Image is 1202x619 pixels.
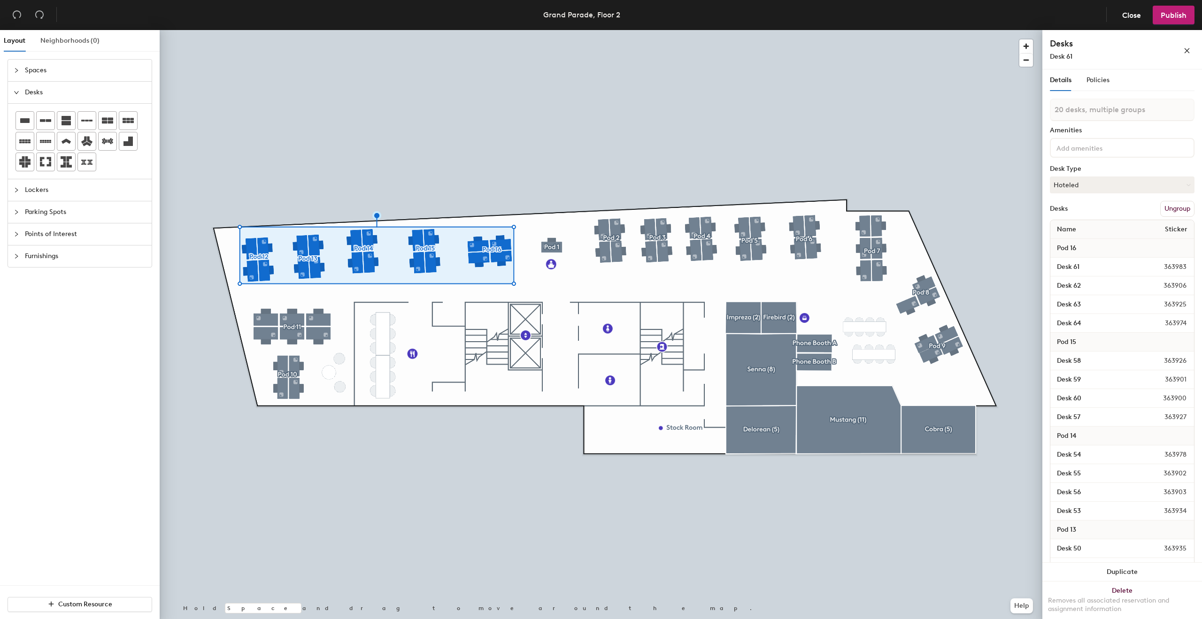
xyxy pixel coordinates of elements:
span: 363935 [1141,543,1192,554]
button: Publish [1153,6,1194,24]
button: Redo (⌘ + ⇧ + Z) [30,6,49,24]
button: Help [1010,598,1033,613]
input: Unnamed desk [1052,354,1141,367]
span: 363901 [1142,374,1192,385]
button: Hoteled [1050,176,1194,193]
span: expanded [14,90,19,95]
span: Points of Interest [25,223,146,245]
span: Pod 13 [1052,521,1081,538]
input: Unnamed desk [1052,260,1141,274]
span: Pod 16 [1052,240,1081,257]
span: 363902 [1141,468,1192,479]
span: 363974 [1142,318,1192,329]
input: Unnamed desk [1052,317,1142,330]
span: 363934 [1141,506,1192,516]
span: undo [12,10,22,19]
button: Custom Resource [8,597,152,612]
input: Unnamed desk [1052,392,1140,405]
span: Spaces [25,60,146,81]
div: Amenities [1050,127,1194,134]
span: Close [1122,11,1141,20]
span: Publish [1161,11,1187,20]
span: 363978 [1142,450,1192,460]
div: Removes all associated reservation and assignment information [1048,596,1196,613]
button: Undo (⌘ + Z) [8,6,26,24]
span: 363983 [1141,262,1192,272]
input: Unnamed desk [1052,542,1141,555]
span: Lockers [25,179,146,201]
span: 363904 [1141,562,1192,573]
span: Name [1052,221,1081,238]
input: Unnamed desk [1052,298,1141,311]
input: Unnamed desk [1052,279,1141,292]
span: 363926 [1141,356,1192,366]
span: Pod 15 [1052,334,1081,351]
span: Layout [4,37,25,45]
div: Desks [1050,205,1068,213]
span: 363900 [1140,393,1192,404]
span: Pod 14 [1052,428,1081,444]
input: Unnamed desk [1052,467,1141,480]
span: 363925 [1141,299,1192,310]
input: Unnamed desk [1052,373,1142,386]
input: Unnamed desk [1052,504,1141,518]
span: close [1184,47,1190,54]
div: Desk Type [1050,165,1194,173]
input: Unnamed desk [1052,561,1141,574]
span: 363906 [1141,281,1192,291]
button: Duplicate [1042,563,1202,581]
span: collapsed [14,187,19,193]
span: collapsed [14,231,19,237]
span: collapsed [14,253,19,259]
div: Grand Parade, Floor 2 [543,9,620,21]
span: 363927 [1142,412,1192,422]
span: Parking Spots [25,201,146,223]
span: Sticker [1160,221,1192,238]
span: Custom Resource [58,600,112,608]
span: Details [1050,76,1071,84]
button: Ungroup [1160,201,1194,217]
span: collapsed [14,209,19,215]
button: Close [1114,6,1149,24]
span: collapsed [14,68,19,73]
span: Desks [25,82,146,103]
span: 363903 [1141,487,1192,497]
h4: Desks [1050,38,1153,50]
span: Furnishings [25,245,146,267]
input: Unnamed desk [1052,448,1142,461]
span: Desk 61 [1050,53,1072,61]
input: Add amenities [1055,142,1139,153]
input: Unnamed desk [1052,486,1141,499]
input: Unnamed desk [1052,411,1142,424]
span: Neighborhoods (0) [40,37,100,45]
span: Policies [1086,76,1110,84]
